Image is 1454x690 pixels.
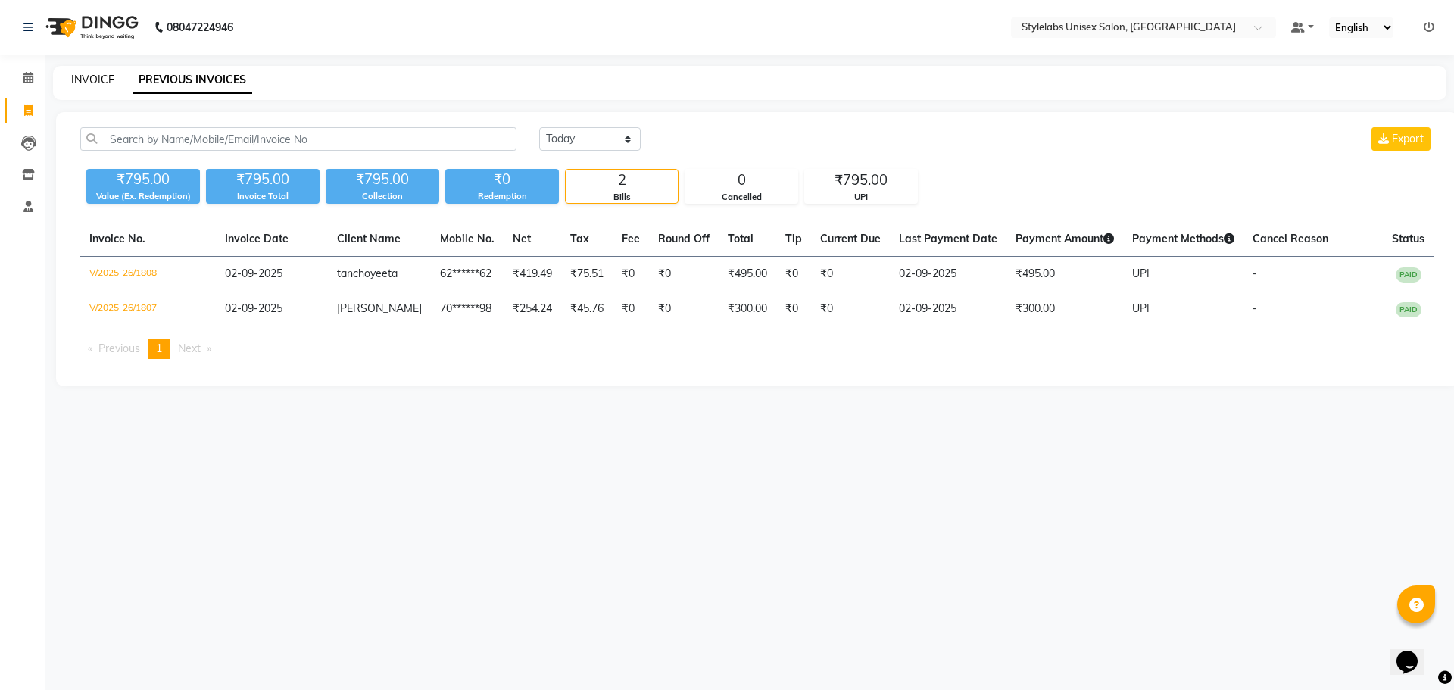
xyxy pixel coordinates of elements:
div: ₹0 [445,169,559,190]
nav: Pagination [80,339,1434,359]
span: Round Off [658,232,710,245]
span: 02-09-2025 [225,301,282,315]
td: 02-09-2025 [890,257,1006,292]
div: UPI [805,191,917,204]
a: PREVIOUS INVOICES [133,67,252,94]
span: Invoice Date [225,232,289,245]
span: Current Due [820,232,881,245]
td: ₹0 [613,257,649,292]
span: Invoice No. [89,232,145,245]
td: ₹254.24 [504,292,561,326]
div: Bills [566,191,678,204]
span: - [1253,267,1257,280]
span: 1 [156,342,162,355]
span: - [1253,301,1257,315]
td: ₹0 [613,292,649,326]
button: Export [1371,127,1431,151]
span: Payment Methods [1132,232,1234,245]
span: Payment Amount [1016,232,1114,245]
div: ₹795.00 [805,170,917,191]
div: 0 [685,170,797,191]
span: UPI [1132,267,1150,280]
div: ₹795.00 [206,169,320,190]
span: PAID [1396,302,1421,317]
td: ₹0 [649,257,719,292]
td: ₹495.00 [719,257,776,292]
td: ₹495.00 [1006,257,1123,292]
span: Export [1392,132,1424,145]
td: V/2025-26/1808 [80,257,216,292]
iframe: chat widget [1390,629,1439,675]
span: Status [1392,232,1424,245]
div: Value (Ex. Redemption) [86,190,200,203]
td: ₹0 [811,257,890,292]
td: ₹300.00 [1006,292,1123,326]
span: Tip [785,232,802,245]
td: 02-09-2025 [890,292,1006,326]
span: [PERSON_NAME] [337,301,422,315]
span: 02-09-2025 [225,267,282,280]
span: Cancel Reason [1253,232,1328,245]
div: Collection [326,190,439,203]
td: ₹300.00 [719,292,776,326]
span: Next [178,342,201,355]
span: Client Name [337,232,401,245]
td: ₹0 [649,292,719,326]
span: Previous [98,342,140,355]
td: ₹0 [776,292,811,326]
td: ₹0 [811,292,890,326]
div: ₹795.00 [326,169,439,190]
div: Cancelled [685,191,797,204]
span: Mobile No. [440,232,495,245]
td: ₹75.51 [561,257,613,292]
span: Total [728,232,754,245]
a: INVOICE [71,73,114,86]
td: V/2025-26/1807 [80,292,216,326]
span: Last Payment Date [899,232,997,245]
img: logo [39,6,142,48]
div: ₹795.00 [86,169,200,190]
span: Net [513,232,531,245]
b: 08047224946 [167,6,233,48]
div: Invoice Total [206,190,320,203]
td: ₹0 [776,257,811,292]
span: Fee [622,232,640,245]
input: Search by Name/Mobile/Email/Invoice No [80,127,516,151]
span: Tax [570,232,589,245]
div: 2 [566,170,678,191]
td: ₹45.76 [561,292,613,326]
span: PAID [1396,267,1421,283]
span: UPI [1132,301,1150,315]
span: tanchoyeeta [337,267,398,280]
td: ₹419.49 [504,257,561,292]
div: Redemption [445,190,559,203]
